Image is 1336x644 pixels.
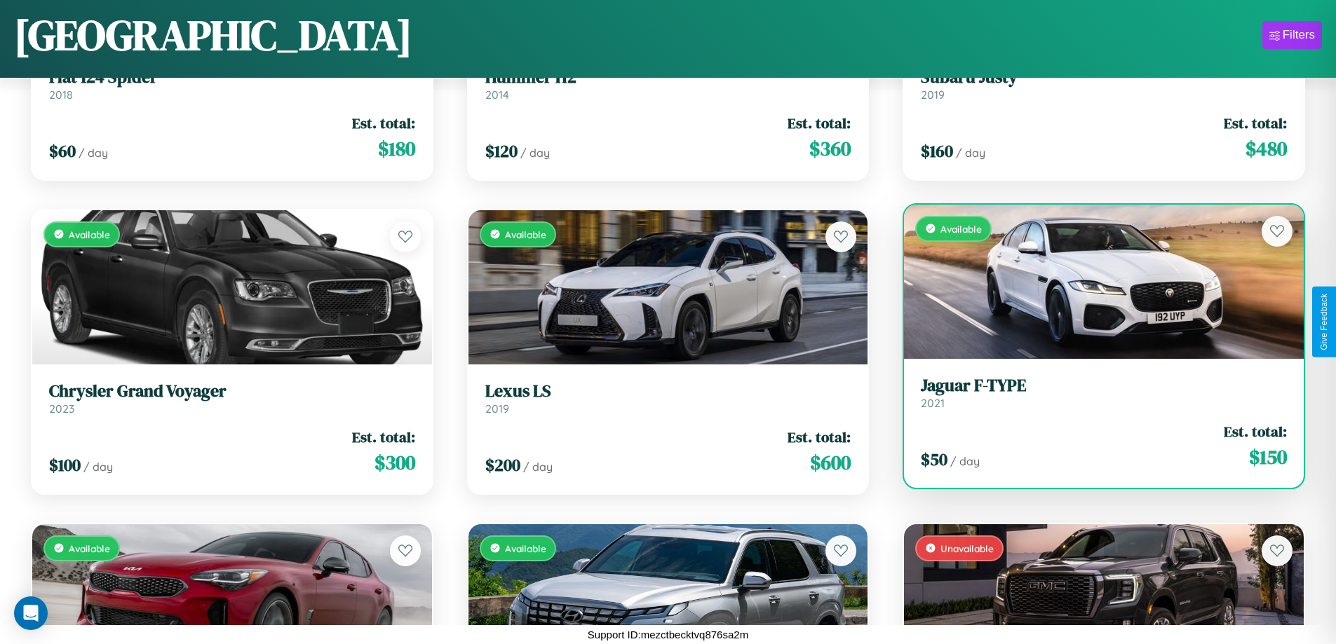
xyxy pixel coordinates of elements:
[505,228,546,240] span: Available
[1283,28,1315,42] div: Filters
[588,625,748,644] p: Support ID: mezctbecktvq876sa2m
[956,146,985,160] span: / day
[1262,21,1322,49] button: Filters
[49,381,415,402] h3: Chrysler Grand Voyager
[921,448,947,471] span: $ 50
[83,460,113,474] span: / day
[14,596,48,630] div: Open Intercom Messenger
[520,146,550,160] span: / day
[485,67,851,102] a: Hummer H22014
[1224,421,1287,441] span: Est. total:
[505,542,546,554] span: Available
[921,67,1287,88] h3: Subaru Justy
[69,228,110,240] span: Available
[49,67,415,102] a: Fiat 124 Spider2018
[940,542,994,554] span: Unavailable
[1246,135,1287,163] span: $ 480
[921,396,945,410] span: 2021
[485,381,851,416] a: Lexus LS2019
[1224,113,1287,133] span: Est. total:
[69,542,110,554] span: Available
[375,448,415,477] span: $ 300
[809,135,851,163] span: $ 360
[485,139,518,163] span: $ 120
[49,139,76,163] span: $ 60
[14,6,412,64] h1: [GEOGRAPHIC_DATA]
[921,376,1287,396] h3: Jaguar F-TYPE
[1249,443,1287,471] span: $ 150
[49,67,415,88] h3: Fiat 124 Spider
[485,88,509,102] span: 2014
[940,223,982,235] span: Available
[523,460,553,474] span: / day
[49,381,415,416] a: Chrysler Grand Voyager2023
[788,113,851,133] span: Est. total:
[352,427,415,447] span: Est. total:
[921,139,953,163] span: $ 160
[49,453,81,477] span: $ 100
[788,427,851,447] span: Est. total:
[49,402,74,416] span: 2023
[49,88,73,102] span: 2018
[485,381,851,402] h3: Lexus LS
[485,402,509,416] span: 2019
[485,453,520,477] span: $ 200
[810,448,851,477] span: $ 600
[921,67,1287,102] a: Subaru Justy2019
[352,113,415,133] span: Est. total:
[1319,294,1329,350] div: Give Feedback
[950,454,980,468] span: / day
[921,88,945,102] span: 2019
[378,135,415,163] span: $ 180
[79,146,108,160] span: / day
[485,67,851,88] h3: Hummer H2
[921,376,1287,410] a: Jaguar F-TYPE2021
